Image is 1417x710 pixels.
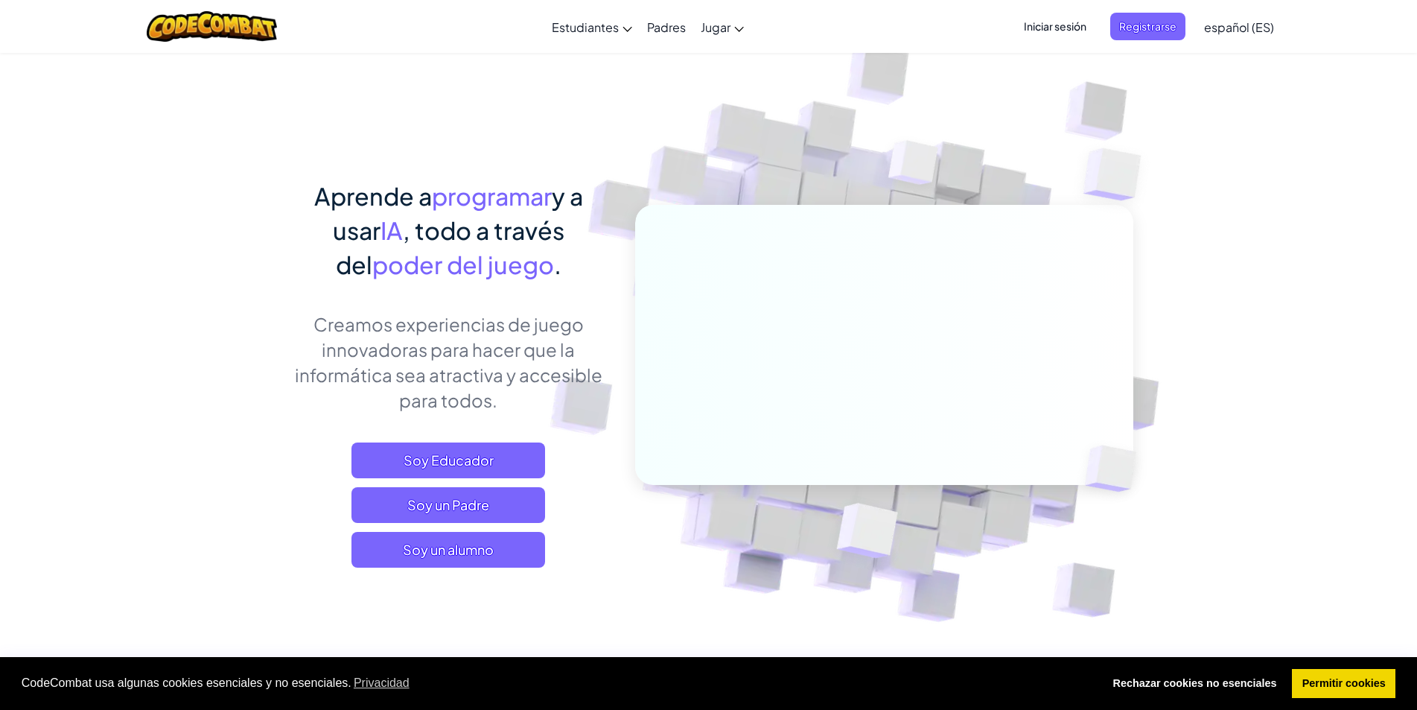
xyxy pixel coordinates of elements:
img: CodeCombat logo [147,11,277,42]
a: Padres [640,7,693,47]
button: Iniciar sesión [1015,13,1095,40]
p: Creamos experiencias de juego innovadoras para hacer que la informática sea atractiva y accesible... [284,311,613,413]
span: poder del juego [372,250,554,279]
img: Overlap cubes [1060,414,1171,523]
a: deny cookies [1103,669,1287,699]
a: Soy un Padre [351,487,545,523]
span: IA [380,215,403,245]
span: , todo a través del [336,215,564,279]
span: programar [432,181,552,211]
button: Soy un alumno [351,532,545,568]
span: Aprende a [314,181,432,211]
a: allow cookies [1292,669,1395,699]
a: Estudiantes [544,7,640,47]
a: learn more about cookies [351,672,412,694]
img: Overlap cubes [800,472,933,595]
a: Jugar [693,7,751,47]
span: . [554,250,561,279]
img: Overlap cubes [860,111,967,222]
button: Registrarse [1110,13,1185,40]
span: CodeCombat usa algunas cookies esenciales y no esenciales. [22,672,1091,694]
span: Estudiantes [552,19,619,35]
img: Overlap cubes [1054,112,1182,238]
a: español (ES) [1197,7,1281,47]
span: Jugar [701,19,730,35]
a: Soy Educador [351,443,545,478]
span: español (ES) [1204,19,1274,35]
